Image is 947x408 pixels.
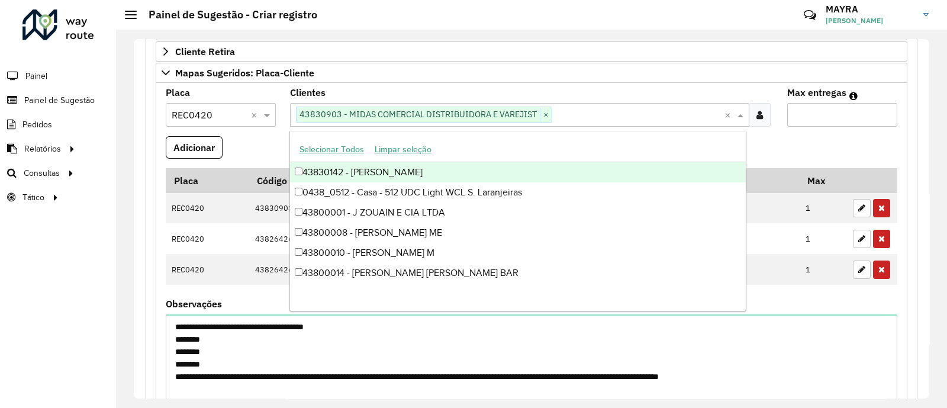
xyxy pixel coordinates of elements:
div: 43800008 - [PERSON_NAME] ME [290,223,746,243]
h2: Painel de Sugestão - Criar registro [137,8,317,21]
span: Clear all [251,108,261,122]
span: Painel de Sugestão [24,94,95,107]
button: Limpar seleção [369,140,437,159]
td: 43830903 [249,193,468,224]
td: 1 [800,254,847,285]
label: Clientes [290,85,326,99]
label: Max entregas [787,85,846,99]
a: Contato Rápido [797,2,823,28]
div: 43800010 - [PERSON_NAME] M [290,243,746,263]
span: [PERSON_NAME] [826,15,914,26]
em: Máximo de clientes que serão colocados na mesma rota com os clientes informados [849,91,858,101]
span: Tático [22,191,44,204]
a: Cliente Retira [156,41,907,62]
button: Adicionar [166,136,223,159]
td: REC0420 [166,223,249,254]
td: 1 [800,223,847,254]
span: Painel [25,70,47,82]
span: × [540,108,552,122]
div: 0438_0512 - Casa - 512 UDC Light WCL S. Laranjeiras [290,182,746,203]
th: Placa [166,168,249,193]
span: Consultas [24,167,60,179]
td: 43826426 [249,254,468,285]
h3: MAYRA [826,4,914,15]
div: 43830142 - [PERSON_NAME] [290,162,746,182]
div: 43800014 - [PERSON_NAME] [PERSON_NAME] BAR [290,263,746,283]
td: 43826426 [249,223,468,254]
td: REC0420 [166,254,249,285]
th: Max [800,168,847,193]
span: Pedidos [22,118,52,131]
span: Clear all [724,108,735,122]
span: Relatórios [24,143,61,155]
td: 1 [800,193,847,224]
ng-dropdown-panel: Options list [289,131,747,311]
label: Placa [166,85,190,99]
td: REC0420 [166,193,249,224]
label: Observações [166,297,222,311]
span: Mapas Sugeridos: Placa-Cliente [175,68,314,78]
div: 43800001 - J ZOUAIN E CIA LTDA [290,203,746,223]
span: 43830903 - MIDAS COMERCIAL DISTRIBUIDORA E VAREJIST [297,107,540,121]
th: Código Cliente [249,168,468,193]
span: Cliente Retira [175,47,235,56]
button: Selecionar Todos [294,140,369,159]
a: Mapas Sugeridos: Placa-Cliente [156,63,907,83]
